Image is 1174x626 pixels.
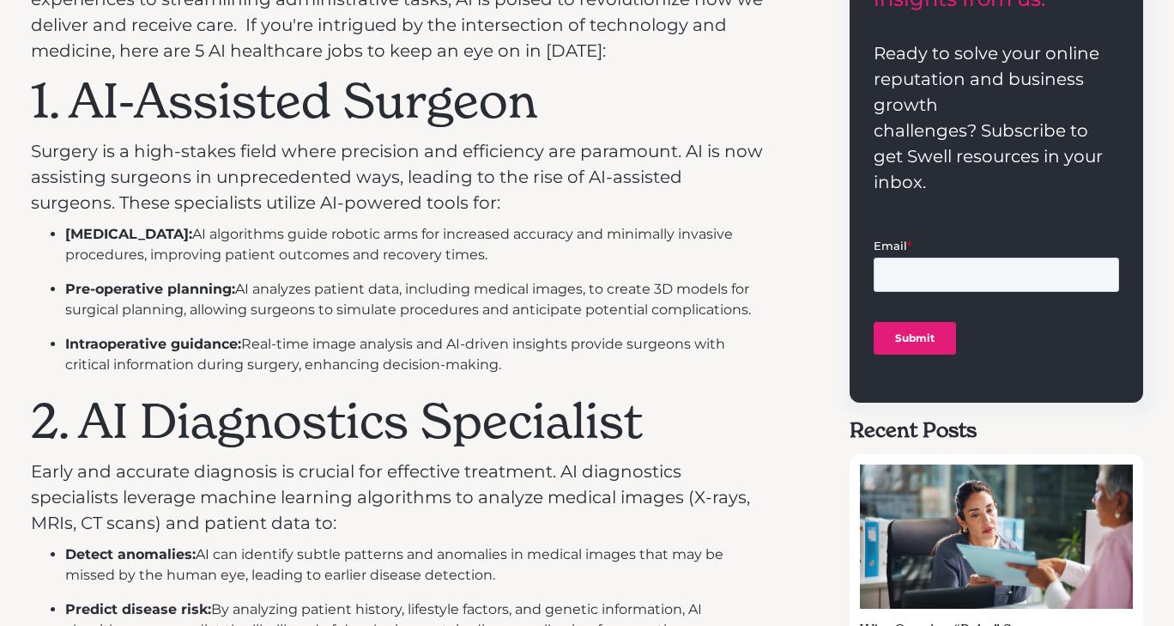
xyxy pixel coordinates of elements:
p: Early and accurate diagnosis is crucial for effective treatment. AI diagnostics specialists lever... [31,459,766,536]
li: Real-time image analysis and AI-driven insights provide surgeons with critical information during... [65,334,766,375]
li: AI algorithms guide robotic arms for increased accuracy and minimally invasive procedures, improv... [65,224,766,265]
p: Ready to solve your online reputation and business growth challenges? Subscribe to get Swell reso... [874,40,1119,195]
strong: Intraoperative guidance: [65,336,241,352]
strong: [MEDICAL_DATA]: [65,226,192,242]
p: Surgery is a high-stakes field where precision and efficiency are paramount. AI is now assisting ... [31,138,766,216]
li: AI analyzes patient data, including medical images, to create 3D models for surgical planning, al... [65,279,766,320]
strong: Predict disease risk: [65,601,211,617]
h1: 1. AI-Assisted Surgeon [31,72,766,130]
h5: Recent Posts [850,416,1143,446]
iframe: Form 1 [874,237,1119,369]
strong: Detect anomalies: [65,546,196,562]
strong: Pre-operative planning: [65,281,235,297]
h1: 2. AI Diagnostics Specialist [31,392,766,450]
li: AI can identify subtle patterns and anomalies in medical images that may be missed by the human e... [65,544,766,586]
